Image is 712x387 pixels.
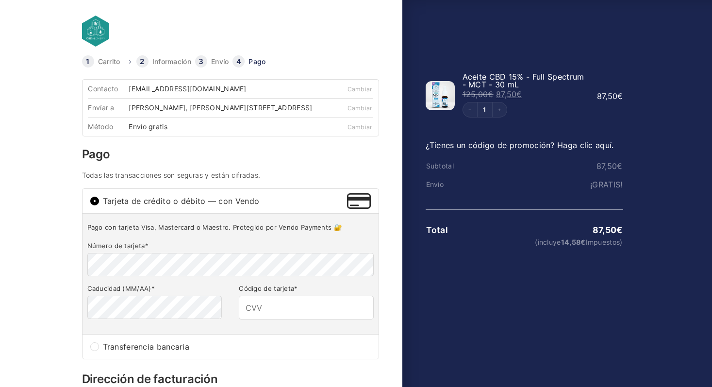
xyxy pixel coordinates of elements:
span: Tarjeta de crédito o débito — con Vendo [103,197,348,205]
button: Increment [492,102,507,117]
span: € [617,161,622,171]
div: [PERSON_NAME], [PERSON_NAME][STREET_ADDRESS] [129,104,319,111]
label: Caducidad (MM/AA) [87,285,222,293]
bdi: 87,50 [596,161,623,171]
button: Decrement [463,102,478,117]
bdi: 125,00 [463,89,494,99]
a: Pago [248,58,265,65]
h4: Todas las transacciones son seguras y están cifradas. [82,172,379,179]
div: [EMAIL_ADDRESS][DOMAIN_NAME] [129,85,253,92]
span: 14,58 [561,238,586,246]
input: CVV [239,296,373,319]
a: ¿Tienes un código de promoción? Haga clic aquí. [426,140,614,150]
a: Cambiar [348,104,373,112]
th: Total [426,225,492,235]
p: Pago con tarjeta Visa, Mastercard o Maestro. Protegido por Vendo Payments 🔐 [87,223,374,232]
span: Aceite CBD 15% - Full Spectrum - MCT - 30 mL [463,72,584,89]
h3: Dirección de facturación [82,373,379,385]
th: Envío [426,181,492,188]
bdi: 87,50 [597,91,623,101]
span: € [488,89,493,99]
bdi: 87,50 [496,89,522,99]
a: Envío [211,58,229,65]
div: Envío gratis [129,123,174,130]
h3: Pago [82,149,379,160]
a: Edit [478,107,492,113]
td: ¡GRATIS! [491,180,623,189]
span: € [616,225,622,235]
div: Envíar a [88,104,129,111]
img: Tarjeta de crédito o débito — con Vendo [347,193,370,209]
label: Número de tarjeta [87,242,374,250]
a: Cambiar [348,85,373,93]
span: € [516,89,522,99]
a: Información [152,58,191,65]
label: Código de tarjeta [239,285,373,293]
th: Subtotal [426,162,492,170]
div: Contacto [88,85,129,92]
span: € [617,91,623,101]
span: € [580,238,585,246]
bdi: 87,50 [593,225,623,235]
a: Carrito [98,58,120,65]
small: (incluye Impuestos) [492,239,622,246]
div: Método [88,123,129,130]
a: Cambiar [348,123,373,131]
span: Transferencia bancaria [103,343,371,351]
